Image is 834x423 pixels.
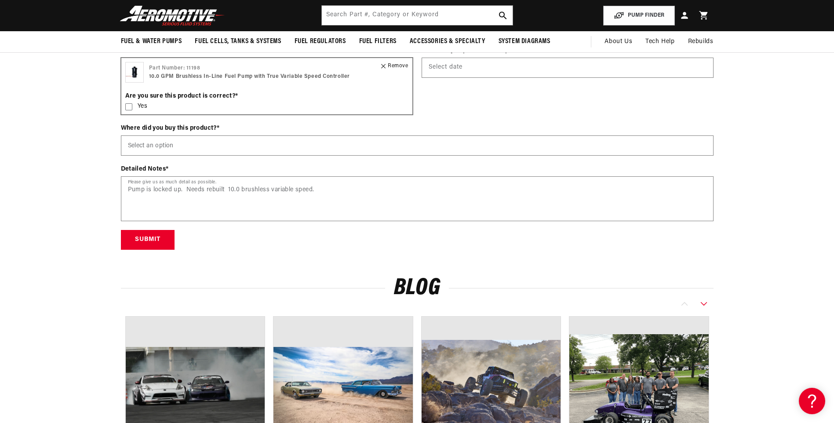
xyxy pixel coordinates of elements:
div: Remove [381,62,408,70]
img: 10.0 GPM Brushless In-Line Fuel Pump with True Variable Speed Controller [125,62,144,83]
summary: Fuel Regulators [288,31,353,52]
summary: Fuel Filters [353,31,403,52]
input: Search by Part Number, Category or Keyword [322,6,513,25]
p: 10.0 GPM Brushless In-Line Fuel Pump with True Variable Speed Controller [149,73,350,81]
img: Aeromotive [117,5,227,26]
span: Rebuilds [688,37,714,47]
p: Part Number: 11198 [149,64,350,73]
span: Yes [138,103,148,110]
span: System Diagrams [499,37,550,46]
button: PUMP FINDER [603,6,675,26]
summary: Tech Help [639,31,681,52]
span: Fuel & Water Pumps [121,37,182,46]
summary: Accessories & Specialty [403,31,492,52]
span: About Us [605,38,632,45]
span: Fuel Regulators [295,37,346,46]
span: Fuel Cells, Tanks & Systems [195,37,281,46]
button: Submit [121,230,175,250]
div: Where did you buy this product? [121,124,714,133]
div: Detailed Notes [121,164,714,174]
span: Accessories & Specialty [410,37,485,46]
button: Slide right [694,299,714,309]
summary: Fuel & Water Pumps [114,31,189,52]
div: Are you sure this product is correct? [125,91,408,101]
input: Select date [422,58,713,77]
a: About Us [598,31,639,52]
button: search button [493,6,513,25]
button: Slide left [675,299,694,309]
span: Fuel Filters [359,37,397,46]
summary: Fuel Cells, Tanks & Systems [188,31,288,52]
h2: Blog [121,278,714,299]
summary: System Diagrams [492,31,557,52]
summary: Rebuilds [681,31,720,52]
span: Tech Help [645,37,674,47]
